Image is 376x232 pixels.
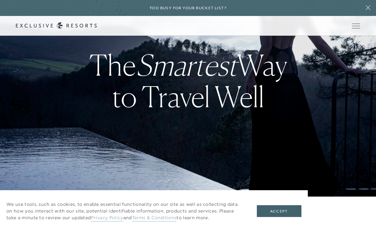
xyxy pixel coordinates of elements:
[91,215,123,221] a: Privacy Policy
[149,5,227,11] h6: Too busy for your bucket list?
[136,48,237,82] em: Smartest
[75,49,301,112] h3: The
[132,215,177,221] a: Terms & Conditions
[112,48,287,114] strong: Way to Travel Well
[352,24,360,28] button: Open navigation
[6,201,244,221] p: We use tools, such as cookies, to enable essential functionality on our site as well as collectin...
[257,205,301,217] button: Accept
